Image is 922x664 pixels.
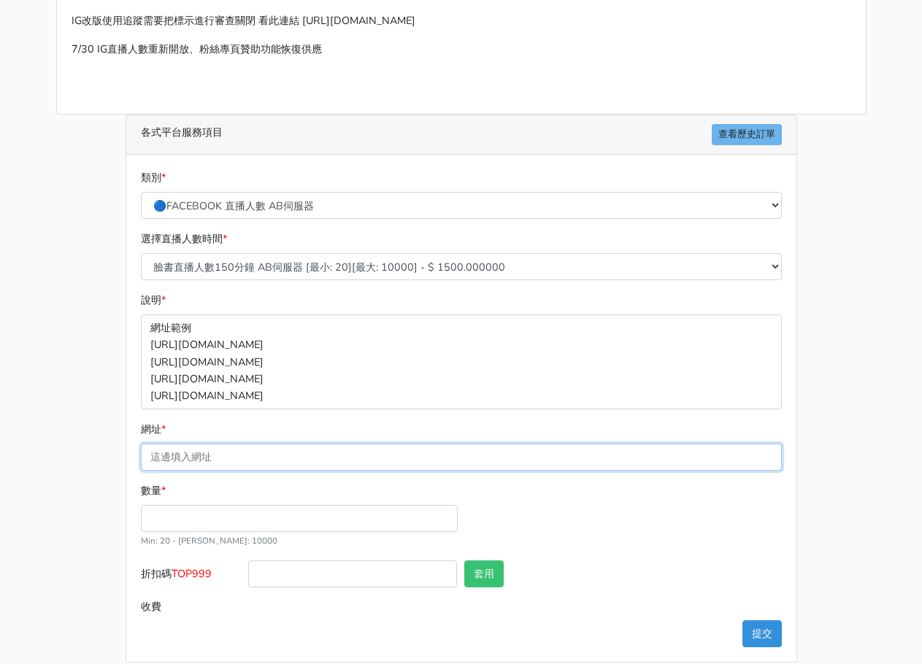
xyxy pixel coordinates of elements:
[141,292,166,309] label: 說明
[141,482,166,499] label: 數量
[141,169,166,186] label: 類別
[72,41,851,58] p: 7/30 IG直播人數重新開放、粉絲專頁贊助功能恢復供應
[712,124,782,145] a: 查看歷史訂單
[72,12,851,29] p: IG改版使用追蹤需要把標示進行審查關閉 看此連結 [URL][DOMAIN_NAME]
[141,535,277,547] small: Min: 20 - [PERSON_NAME]: 10000
[141,314,782,409] p: 網址範例 [URL][DOMAIN_NAME] [URL][DOMAIN_NAME] [URL][DOMAIN_NAME] [URL][DOMAIN_NAME]
[141,231,227,247] label: 選擇直播人數時間
[137,560,245,593] label: 折扣碼
[137,593,245,620] label: 收費
[464,560,504,587] button: 套用
[141,444,782,471] input: 這邊填入網址
[126,115,796,155] div: 各式平台服務項目
[141,421,166,438] label: 網址
[172,566,212,581] span: TOP999
[742,620,782,647] button: 提交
